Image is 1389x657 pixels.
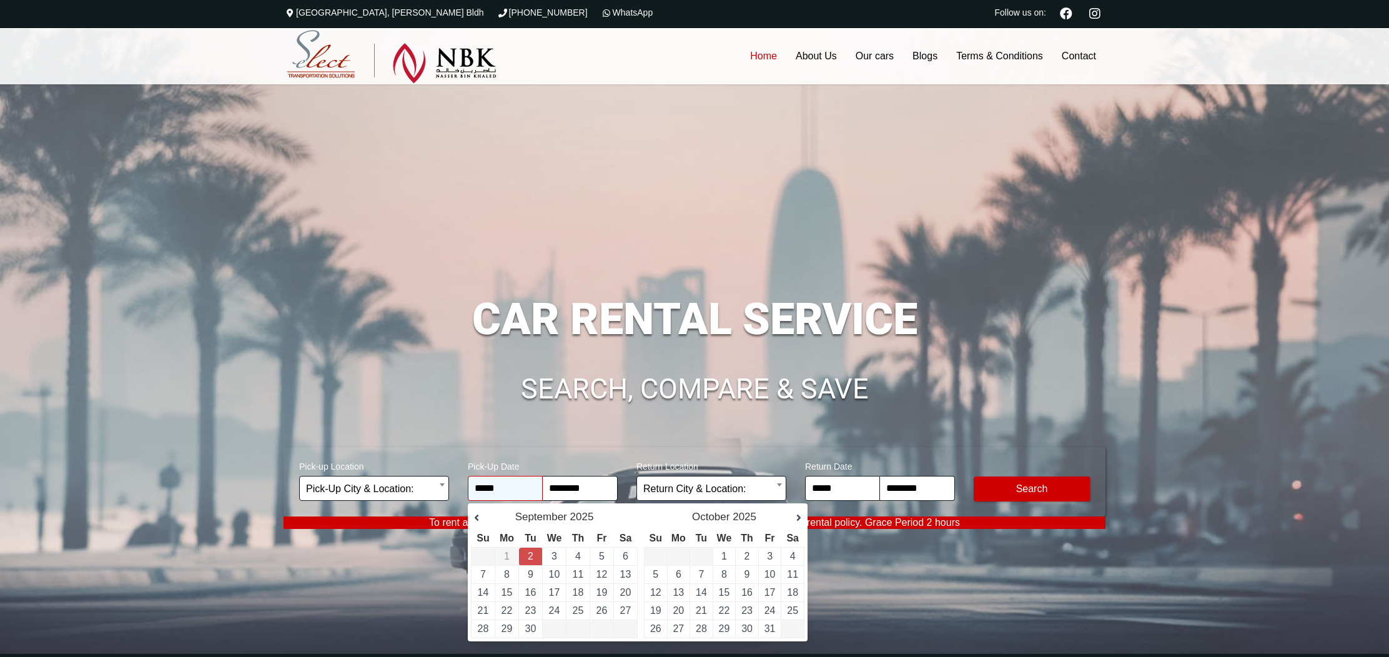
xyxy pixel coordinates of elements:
img: Select Rent a Car [287,30,497,84]
a: 12 [650,587,661,598]
button: Modify Search [974,477,1090,501]
a: 18 [573,587,584,598]
a: 8 [504,569,510,580]
span: Thursday [741,533,753,543]
a: 12 [596,569,608,580]
span: Friday [597,533,607,543]
a: 24 [764,605,776,616]
a: 4 [575,551,581,561]
a: 9 [528,569,533,580]
span: Return Date [805,453,955,476]
span: Tuesday [525,533,536,543]
a: 6 [676,569,681,580]
a: 30 [525,623,536,634]
a: Prev [474,512,493,525]
span: 2025 [733,511,756,523]
a: Terms & Conditions [947,28,1052,84]
span: Wednesday [717,533,732,543]
a: 4 [790,551,796,561]
a: 18 [787,587,798,598]
a: Next [783,512,801,525]
a: 1 [721,551,727,561]
a: 14 [696,587,707,598]
span: Pick-Up Date [468,453,618,476]
a: 20 [673,605,684,616]
a: Instagram [1084,6,1105,19]
a: 3 [767,551,773,561]
a: 22 [719,605,730,616]
a: 2 [744,551,750,561]
span: Return City & Location: [643,477,779,501]
a: 17 [549,587,560,598]
a: 5 [599,551,605,561]
p: To rent a vehicle, customers must be at least 21 years of age, in accordance with our rental poli... [284,516,1105,529]
a: 13 [673,587,684,598]
span: Pick-Up City & Location: [306,477,442,501]
a: 14 [478,587,489,598]
a: 30 [741,623,753,634]
span: 1 [504,551,510,561]
a: 22 [502,605,513,616]
a: 23 [525,605,536,616]
span: Sunday [477,533,489,543]
a: 15 [719,587,730,598]
h1: CAR RENTAL SERVICE [284,297,1105,341]
a: 17 [764,587,776,598]
span: Monday [671,533,686,543]
a: 19 [650,605,661,616]
a: 7 [480,569,486,580]
a: [PHONE_NUMBER] [497,7,588,17]
span: 2025 [570,511,594,523]
a: 31 [764,623,776,634]
a: 2 [528,551,533,561]
a: 11 [573,569,584,580]
a: 26 [650,623,661,634]
a: Our cars [846,28,903,84]
span: September [515,511,567,523]
a: 19 [596,587,608,598]
a: Contact [1052,28,1105,84]
a: 16 [525,587,536,598]
a: 16 [741,587,753,598]
a: 8 [721,569,727,580]
a: 25 [787,605,798,616]
a: Facebook [1055,6,1077,19]
a: 26 [596,605,608,616]
a: About Us [786,28,846,84]
a: 6 [623,551,628,561]
a: WhatsApp [600,7,653,17]
span: Thursday [572,533,585,543]
span: Saturday [620,533,632,543]
a: 10 [549,569,560,580]
h1: SEARCH, COMPARE & SAVE [284,375,1105,403]
span: Pick-Up City & Location: [299,476,449,501]
a: 27 [620,605,631,616]
a: 20 [620,587,631,598]
a: 15 [502,587,513,598]
a: 11 [787,569,798,580]
a: 7 [698,569,704,580]
span: Friday [765,533,775,543]
span: Saturday [786,533,799,543]
span: Return Location [636,453,786,476]
a: 23 [741,605,753,616]
span: Monday [500,533,514,543]
span: Return City & Location: [636,476,786,501]
a: 5 [653,569,658,580]
a: Blogs [903,28,947,84]
a: Home [741,28,786,84]
a: 27 [673,623,684,634]
a: 24 [549,605,560,616]
span: Pick-up Location [299,453,449,476]
a: 25 [573,605,584,616]
a: 29 [502,623,513,634]
span: October [692,511,729,523]
a: 3 [551,551,557,561]
a: 21 [478,605,489,616]
a: 28 [478,623,489,634]
a: 10 [764,569,776,580]
span: Sunday [650,533,662,543]
a: 9 [744,569,750,580]
span: Wednesday [547,533,562,543]
a: 28 [696,623,707,634]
